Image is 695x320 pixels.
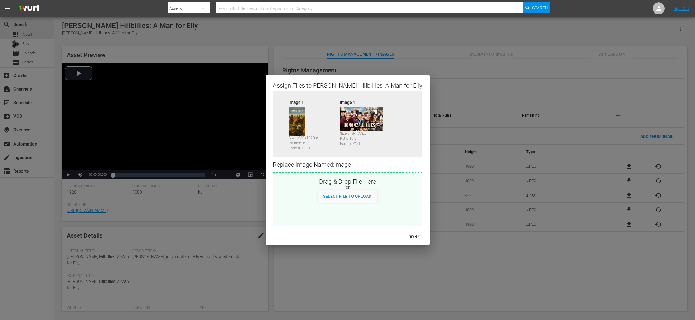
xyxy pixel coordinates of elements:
[15,2,44,16] img: ans4CAIJ8jUAAAAAAAAAAAAAAAAAAAAAAAAgQb4GAAAAAAAAAAAAAAAAAAAAAAAAJMjXAAAAAAAAAAAAAAAAAAAAAAAAgAT5G...
[403,233,425,241] div: DONE
[273,177,422,184] div: Drag & Drop File Here
[401,231,427,242] button: DONE
[289,107,305,136] img: 193817181-1.jpeg
[340,99,388,104] div: Image 1
[289,136,337,148] div: Size: 1080 x 1920 px Ratio: 9:16 Format: JPEG
[318,194,376,199] span: Select File to Upload
[273,157,422,172] div: Replace Image Named: Image 1
[674,6,689,11] a: Sign Out
[318,190,376,201] button: Select File to Upload
[340,131,388,144] div: Size: 848 x 477 px Ratio: 16:9 Format: PNG
[273,81,422,88] div: Assign Files to [PERSON_NAME] Hillbillies: A Man for Elly
[532,2,548,13] span: Search
[4,5,11,12] span: menu
[273,184,422,190] div: or
[340,107,383,131] img: 193817181-2.png
[289,99,337,104] div: Image 1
